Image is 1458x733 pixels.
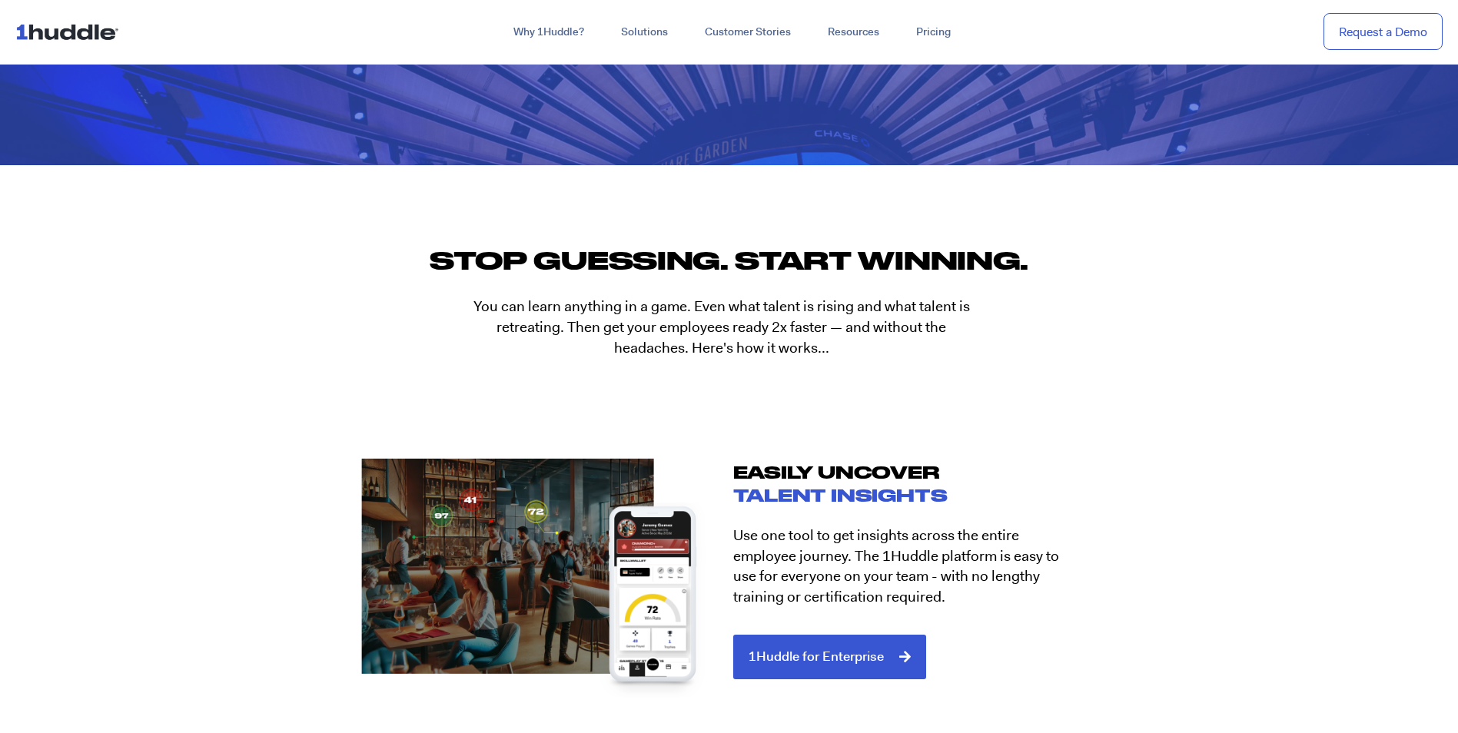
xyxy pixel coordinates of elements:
[733,526,1083,607] p: Use one tool to get insights across the entire employee journey. The 1Huddle platform is easy to ...
[1323,13,1443,51] a: Request a Demo
[733,461,1094,506] h2: EASILY UNCOVER
[733,486,948,505] span: TALENT INSIGHTS
[733,635,926,679] a: 1Huddle for Enterprise
[749,650,884,664] span: 1Huddle for Enterprise
[15,17,125,46] img: ...
[330,239,1129,282] h2: Stop Guessing. Start Winning.
[472,297,971,358] p: You can learn anything in a game. Even what talent is rising and what talent is retreating. Then ...
[495,18,603,46] a: Why 1Huddle?
[809,18,898,46] a: Resources
[898,18,969,46] a: Pricing
[603,18,686,46] a: Solutions
[686,18,809,46] a: Customer Stories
